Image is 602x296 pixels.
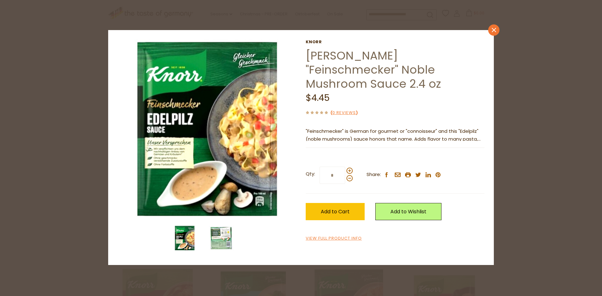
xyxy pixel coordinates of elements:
p: "Feinschmecker" is German for gourmet or "connoisseur" and this "Edelpilz" (noble mushrooms) sauc... [306,127,484,143]
a: Add to Wishlist [375,203,441,220]
a: Knorr [306,39,484,44]
a: [PERSON_NAME] "Feinschmecker" Noble Mushroom Sauce 2.4 oz [306,48,441,92]
img: Knorr "Feinschmecker" Noble Mushroom Sauce 2.4 oz [118,39,297,218]
strong: Qty: [306,170,315,178]
span: $4.45 [306,92,330,104]
span: Share: [367,171,381,179]
input: Qty: [319,167,345,184]
a: View Full Product Info [306,235,362,242]
img: Knorr "Feinschmecker" Noble Mushroom Sauce 2.4 oz [172,226,197,251]
button: Add to Cart [306,203,365,220]
span: Add to Cart [321,208,350,215]
span: ( ) [330,110,358,116]
img: Knorr "Feinschmecker" Noble Mushroom Sauce 2.4 oz [209,226,234,251]
a: 0 Reviews [332,110,356,116]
